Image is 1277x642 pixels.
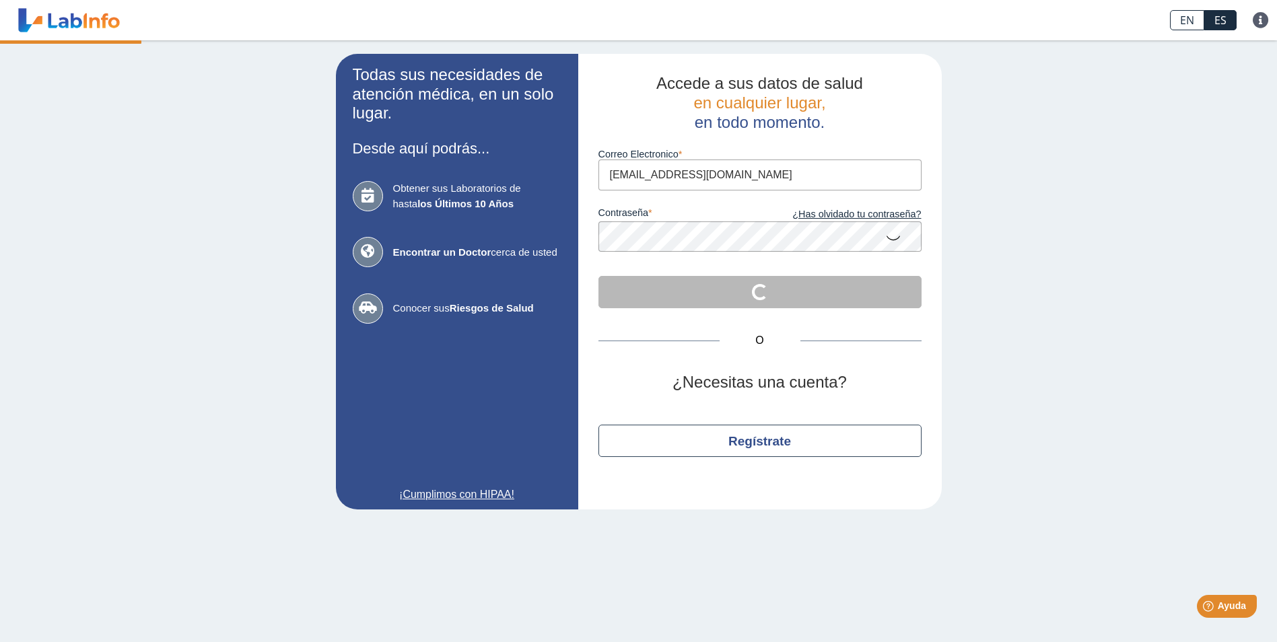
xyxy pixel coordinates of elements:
a: ES [1204,10,1237,30]
span: Obtener sus Laboratorios de hasta [393,181,561,211]
b: Encontrar un Doctor [393,246,491,258]
b: Riesgos de Salud [450,302,534,314]
label: contraseña [598,207,760,222]
span: Accede a sus datos de salud [656,74,863,92]
h3: Desde aquí podrás... [353,140,561,157]
span: en cualquier lugar, [693,94,825,112]
a: ¿Has olvidado tu contraseña? [760,207,922,222]
h2: Todas sus necesidades de atención médica, en un solo lugar. [353,65,561,123]
a: ¡Cumplimos con HIPAA! [353,487,561,503]
b: los Últimos 10 Años [417,198,514,209]
iframe: Help widget launcher [1157,590,1262,627]
span: en todo momento. [695,113,825,131]
span: Conocer sus [393,301,561,316]
span: O [720,332,800,349]
label: Correo Electronico [598,149,922,159]
a: EN [1170,10,1204,30]
button: Regístrate [598,425,922,457]
h2: ¿Necesitas una cuenta? [598,373,922,392]
span: cerca de usted [393,245,561,260]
